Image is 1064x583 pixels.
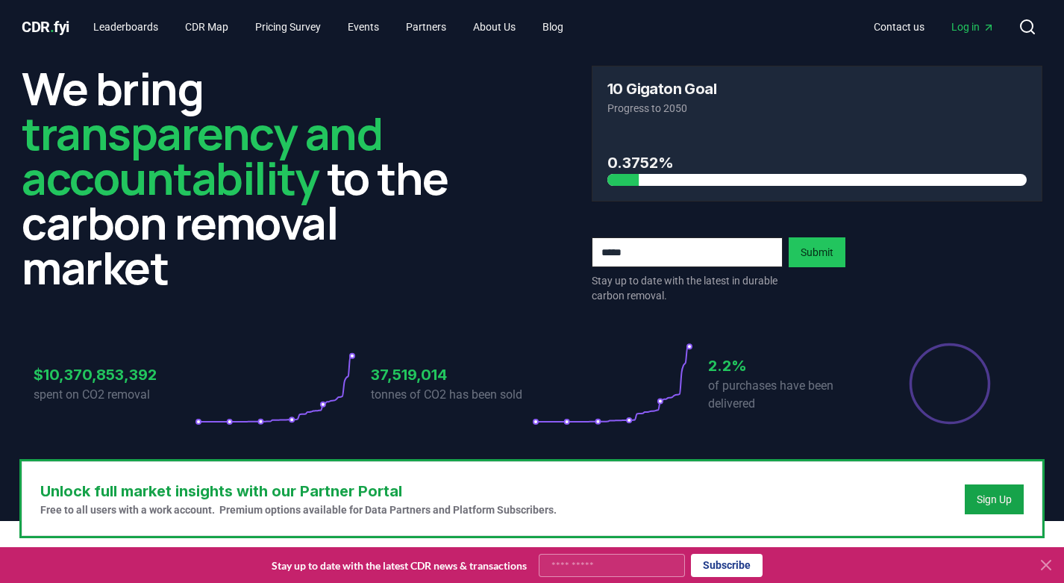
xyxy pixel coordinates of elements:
h3: 0.3752% [607,152,1027,174]
h3: 10 Gigaton Goal [607,81,716,96]
nav: Main [862,13,1007,40]
p: Free to all users with a work account. Premium options available for Data Partners and Platform S... [40,502,557,517]
h2: We bring to the carbon removal market [22,66,472,290]
span: transparency and accountability [22,102,382,208]
h3: Unlock full market insights with our Partner Portal [40,480,557,502]
h3: 2.2% [708,355,869,377]
span: CDR fyi [22,18,69,36]
p: Stay up to date with the latest in durable carbon removal. [592,273,783,303]
div: Percentage of sales delivered [908,342,992,425]
h3: $10,370,853,392 [34,364,195,386]
a: Sign Up [977,492,1012,507]
p: of purchases have been delivered [708,377,869,413]
span: . [50,18,54,36]
a: Pricing Survey [243,13,333,40]
nav: Main [81,13,575,40]
button: Submit [789,237,845,267]
a: About Us [461,13,528,40]
a: Events [336,13,391,40]
a: CDR Map [173,13,240,40]
a: Contact us [862,13,936,40]
a: CDR.fyi [22,16,69,37]
a: Partners [394,13,458,40]
p: spent on CO2 removal [34,386,195,404]
a: Leaderboards [81,13,170,40]
button: Sign Up [965,484,1024,514]
h3: 37,519,014 [371,364,532,386]
p: tonnes of CO2 has been sold [371,386,532,404]
a: Log in [939,13,1007,40]
a: Blog [531,13,575,40]
p: Progress to 2050 [607,101,1027,116]
span: Log in [951,19,995,34]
